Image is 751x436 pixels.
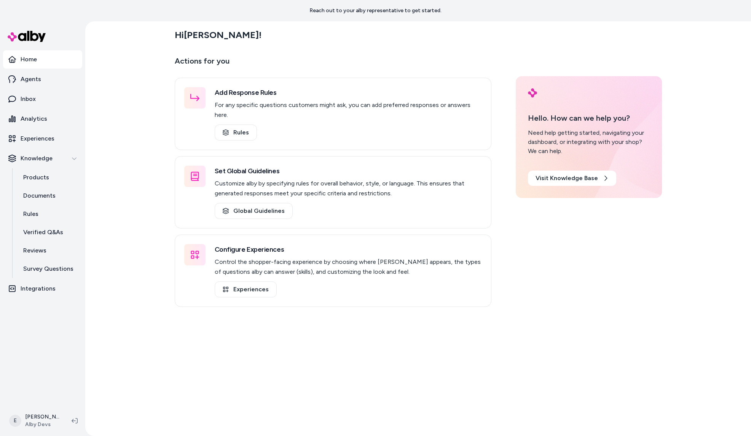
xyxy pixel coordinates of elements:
[16,205,82,223] a: Rules
[3,279,82,298] a: Integrations
[528,171,616,186] a: Visit Knowledge Base
[215,257,482,277] p: Control the shopper-facing experience by choosing where [PERSON_NAME] appears, the types of quest...
[21,55,37,64] p: Home
[3,90,82,108] a: Inbox
[215,203,293,219] a: Global Guidelines
[3,110,82,128] a: Analytics
[23,191,56,200] p: Documents
[23,209,38,219] p: Rules
[309,7,442,14] p: Reach out to your alby representative to get started.
[3,50,82,69] a: Home
[9,415,21,427] span: E
[215,179,482,198] p: Customize alby by specifying rules for overall behavior, style, or language. This ensures that ge...
[215,166,482,176] h3: Set Global Guidelines
[5,409,65,433] button: E[PERSON_NAME]Alby Devs
[21,284,56,293] p: Integrations
[23,228,63,237] p: Verified Q&As
[215,281,277,297] a: Experiences
[3,129,82,148] a: Experiences
[215,100,482,120] p: For any specific questions customers might ask, you can add preferred responses or answers here.
[16,187,82,205] a: Documents
[16,168,82,187] a: Products
[25,421,59,428] span: Alby Devs
[21,154,53,163] p: Knowledge
[23,246,46,255] p: Reviews
[23,264,73,273] p: Survey Questions
[16,241,82,260] a: Reviews
[25,413,59,421] p: [PERSON_NAME]
[215,87,482,98] h3: Add Response Rules
[215,244,482,255] h3: Configure Experiences
[21,94,36,104] p: Inbox
[528,88,537,97] img: alby Logo
[528,112,650,124] p: Hello. How can we help you?
[21,134,54,143] p: Experiences
[8,31,46,42] img: alby Logo
[215,125,257,141] a: Rules
[175,29,261,41] h2: Hi [PERSON_NAME] !
[23,173,49,182] p: Products
[16,223,82,241] a: Verified Q&As
[3,149,82,168] button: Knowledge
[3,70,82,88] a: Agents
[21,75,41,84] p: Agents
[21,114,47,123] p: Analytics
[175,55,491,73] p: Actions for you
[528,128,650,156] div: Need help getting started, navigating your dashboard, or integrating with your shop? We can help.
[16,260,82,278] a: Survey Questions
